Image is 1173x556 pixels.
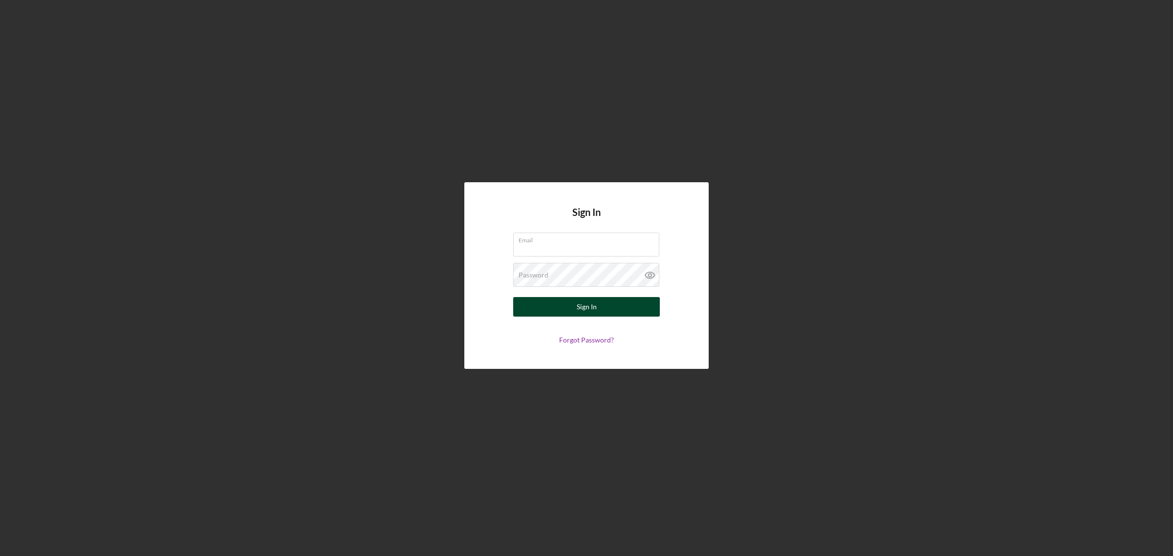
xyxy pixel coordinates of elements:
[519,233,659,244] label: Email
[519,271,548,279] label: Password
[559,336,614,344] a: Forgot Password?
[577,297,597,317] div: Sign In
[513,297,660,317] button: Sign In
[572,207,601,233] h4: Sign In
